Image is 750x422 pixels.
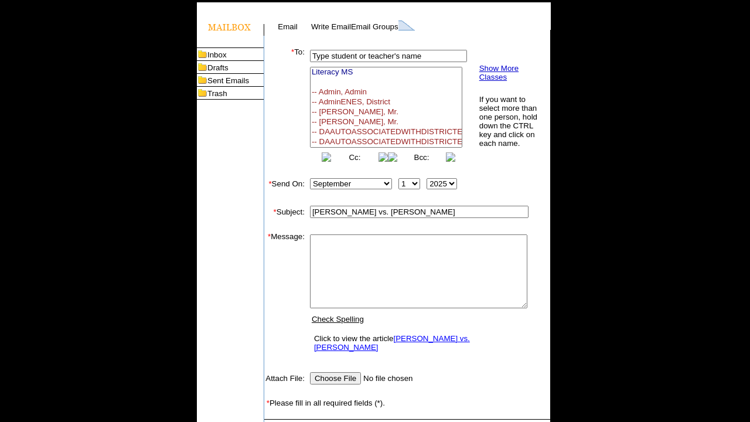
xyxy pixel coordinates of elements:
[207,89,227,98] a: Trash
[349,153,360,162] a: Cc:
[264,47,305,164] td: To:
[479,94,541,148] td: If you want to select more than one person, hold down the CTRL key and click on each name.
[351,22,398,31] a: Email Groups
[314,334,470,352] a: [PERSON_NAME] vs. [PERSON_NAME]
[197,74,207,86] img: folder_icon.gif
[197,87,207,99] img: folder_icon.gif
[264,232,305,358] td: Message:
[305,103,308,109] img: spacer.gif
[264,220,276,232] img: spacer.gif
[278,22,297,31] a: Email
[322,152,331,162] img: button_left.png
[311,137,462,147] option: -- DAAUTOASSOCIATEDWITHDISTRICTES, DAAUTOASSOCIATEDWITHDISTRICTES
[264,419,265,420] img: spacer.gif
[207,50,227,59] a: Inbox
[264,370,305,387] td: Attach File:
[264,387,276,399] img: spacer.gif
[197,48,207,60] img: folder_icon.gif
[311,127,462,137] option: -- DAAUTOASSOCIATEDWITHDISTRICTEN, DAAUTOASSOCIATEDWITHDISTRICTEN
[311,117,462,127] option: -- [PERSON_NAME], Mr.
[264,358,276,370] img: spacer.gif
[264,176,305,192] td: Send On:
[207,63,229,72] a: Drafts
[311,87,462,97] option: -- Admin, Admin
[311,67,462,77] option: Literacy MS
[311,331,526,355] td: Click to view the article
[479,64,519,81] a: Show More Classes
[311,22,351,31] a: Write Email
[264,203,305,220] td: Subject:
[311,107,462,117] option: -- [PERSON_NAME], Mr.
[264,164,276,176] img: spacer.gif
[312,315,364,324] a: Check Spelling
[414,153,429,162] a: Bcc:
[388,152,397,162] img: button_left.png
[311,97,462,107] option: -- AdminENES, District
[197,61,207,73] img: folder_icon.gif
[207,76,249,85] a: Sent Emails
[446,152,455,162] img: button_right.png
[264,407,276,419] img: spacer.gif
[264,192,276,203] img: spacer.gif
[379,152,388,162] img: button_right.png
[264,399,550,407] td: Please fill in all required fields (*).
